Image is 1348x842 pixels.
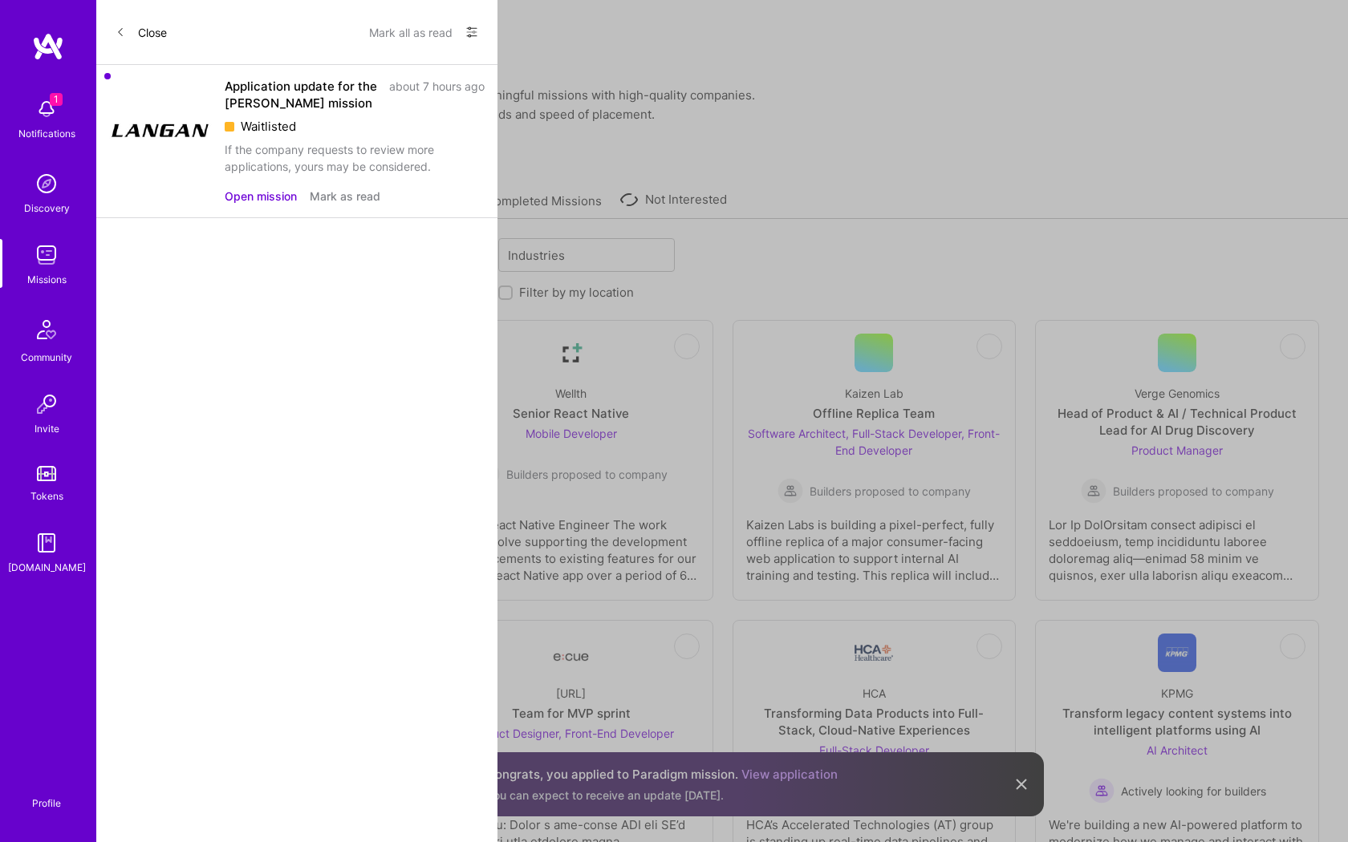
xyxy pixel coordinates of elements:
img: tokens [37,466,56,481]
button: Mark all as read [369,19,453,45]
div: If the company requests to review more applications, yours may be considered. [225,141,485,175]
div: Profile [32,795,61,810]
img: bell [30,93,63,125]
span: 1 [50,93,63,106]
div: Waitlisted [225,118,485,135]
a: Profile [26,778,67,810]
img: logo [32,32,64,61]
img: discovery [30,168,63,200]
div: Application update for the [PERSON_NAME] mission [225,78,380,111]
button: Close [116,19,167,45]
img: guide book [30,527,63,559]
img: Invite [30,388,63,420]
div: Tokens [30,488,63,504]
div: Notifications [18,125,75,142]
button: Open mission [225,188,297,204]
div: about 7 hours ago [389,78,485,111]
div: Discovery [24,200,70,217]
button: Mark as read [310,188,380,204]
img: Company Logo [109,78,212,180]
div: Community [21,349,72,366]
div: [DOMAIN_NAME] [8,559,86,576]
div: Missions [27,271,67,288]
div: Invite [35,420,59,437]
img: teamwork [30,239,63,271]
img: Community [27,310,66,349]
